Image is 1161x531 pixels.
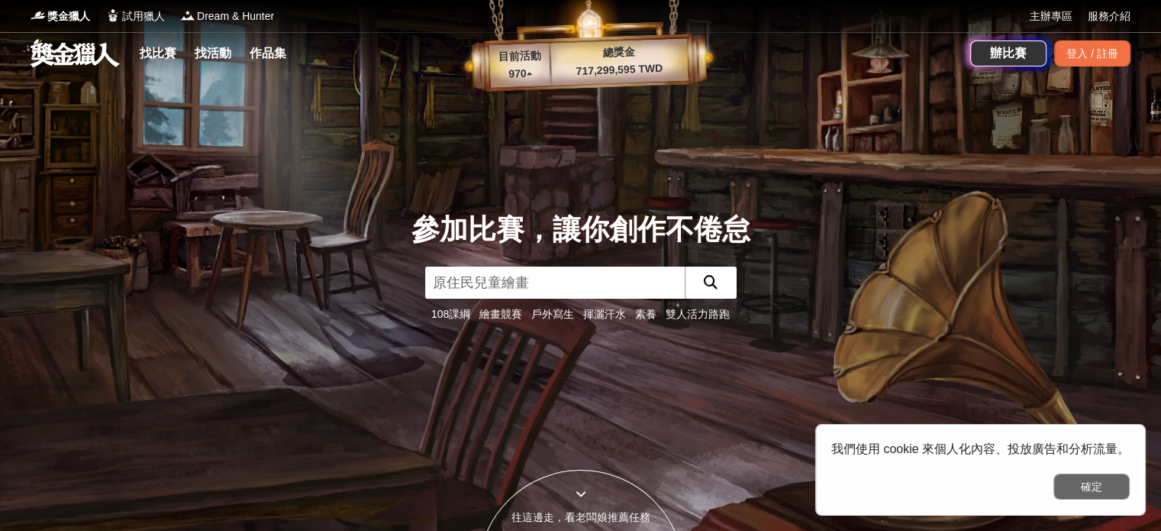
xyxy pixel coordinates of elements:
a: 揮灑汗水 [583,308,626,320]
div: 登入 / 註冊 [1054,40,1130,66]
span: Dream & Hunter [197,8,274,24]
p: 目前活動 [489,47,550,66]
input: 全球自行車設計比賽 [425,267,685,299]
span: 我們使用 cookie 來個人化內容、投放廣告和分析流量。 [831,442,1130,455]
span: 試用獵人 [122,8,165,24]
p: 總獎金 [550,42,688,63]
a: 作品集 [243,43,292,64]
div: 往這邊走，看老闆娘推薦任務 [479,510,683,526]
button: 確定 [1053,474,1130,500]
a: 雙人活力路跑 [666,308,730,320]
span: 獎金獵人 [47,8,90,24]
a: LogoDream & Hunter [180,8,274,24]
img: Logo [31,8,46,23]
a: 找活動 [189,43,237,64]
img: Logo [105,8,121,23]
img: Logo [180,8,195,23]
a: Logo試用獵人 [105,8,165,24]
a: 主辦專區 [1030,8,1072,24]
a: 服務介紹 [1088,8,1130,24]
a: Logo獎金獵人 [31,8,90,24]
a: 繪畫競賽 [479,308,522,320]
a: 素養 [635,308,656,320]
a: 108課綱 [431,308,470,320]
a: 找比賽 [134,43,182,64]
a: 辦比賽 [970,40,1047,66]
p: 970 ▴ [489,65,551,83]
div: 參加比賽，讓你創作不倦怠 [411,209,750,251]
p: 717,299,595 TWD [550,60,689,80]
a: 戶外寫生 [531,308,574,320]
